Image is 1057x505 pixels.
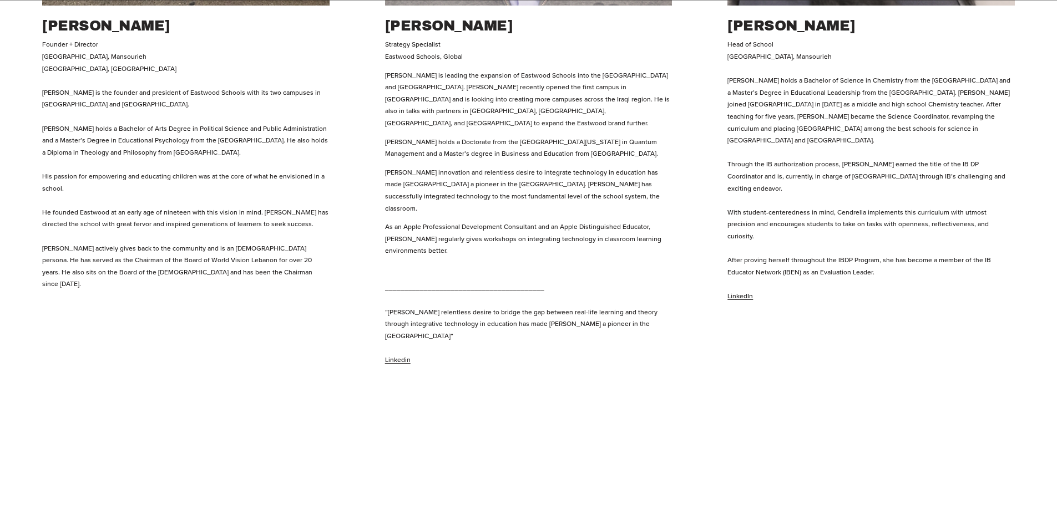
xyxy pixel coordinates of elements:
[42,17,330,35] h2: [PERSON_NAME]
[385,136,672,160] p: [PERSON_NAME] holds a Doctorate from the [GEOGRAPHIC_DATA][US_STATE] in Quantum Management and a ...
[727,291,753,300] a: LinkedIn
[727,17,1015,35] h2: [PERSON_NAME]
[385,17,672,35] h2: [PERSON_NAME]
[727,38,1015,302] p: Head of School [GEOGRAPHIC_DATA], Mansourieh [PERSON_NAME] holds a Bachelor of Science in Chemist...
[385,69,672,129] p: [PERSON_NAME] is leading the expansion of Eastwood Schools into the [GEOGRAPHIC_DATA] and [GEOGRA...
[385,355,411,364] a: Linkedin
[385,38,672,62] p: Strategy Specialist Eastwood Schools, Global
[385,282,672,366] p: _________________________________________ ”[PERSON_NAME] relentless desire to bridge the gap betw...
[385,166,672,214] p: [PERSON_NAME] innovation and relentless desire to integrate technology in education has made [GEO...
[42,38,330,289] p: Founder + Director [GEOGRAPHIC_DATA], Mansourieh [GEOGRAPHIC_DATA], [GEOGRAPHIC_DATA] [PERSON_NAM...
[385,221,672,257] p: As an Apple Professional Development Consultant and an Apple Distinguished Educator, [PERSON_NAME...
